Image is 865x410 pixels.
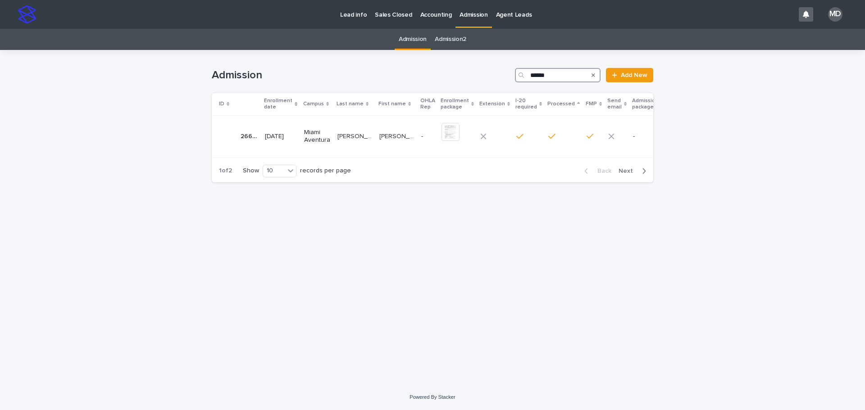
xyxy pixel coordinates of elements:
button: Back [577,167,615,175]
span: Back [592,168,611,174]
p: 1 of 2 [212,160,239,182]
p: Admission package [632,96,659,113]
p: Extension [479,99,505,109]
span: Next [619,168,638,174]
p: ID [219,99,224,109]
span: Add New [621,72,647,78]
p: JORGE FRANSCISCO ABELARDO [379,131,416,140]
p: Last name [337,99,364,109]
p: FMP [586,99,597,109]
a: Admission2 [435,29,466,50]
div: 10 [263,166,285,176]
button: Next [615,167,653,175]
p: - [633,133,664,140]
p: First name [378,99,406,109]
p: [DATE] [265,133,296,140]
p: Miami Aventura [304,129,330,144]
p: Campus [303,99,324,109]
a: Admission [399,29,427,50]
input: Search [515,68,601,82]
p: Show [243,167,259,175]
p: Processed [547,99,575,109]
p: records per page [300,167,351,175]
p: OHLA Rep [420,96,435,113]
img: stacker-logo-s-only.png [18,5,36,23]
p: Enrollment package [441,96,469,113]
div: MD [828,7,842,22]
p: Enrollment date [264,96,292,113]
p: GARCIA MEDINA [337,131,374,140]
tr: 2664626646 [DATE]Miami Aventura[PERSON_NAME][PERSON_NAME] [PERSON_NAME] [PERSON_NAME][PERSON_NAME... [212,115,678,158]
p: I-20 required [515,96,537,113]
h1: Admission [212,69,511,82]
p: - [421,133,434,140]
a: Powered By Stacker [410,394,455,400]
p: 26646 [241,131,259,140]
p: Send email [607,96,622,113]
a: Add New [606,68,653,82]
